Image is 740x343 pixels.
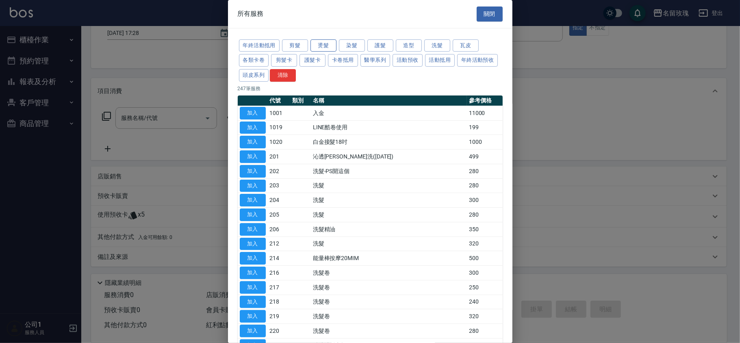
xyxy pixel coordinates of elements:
button: 活動預收 [393,54,423,67]
td: 11000 [467,106,503,120]
td: 洗髮 [311,193,467,208]
td: 320 [467,237,503,251]
button: 加入 [240,150,266,163]
th: 參考價格 [467,96,503,106]
td: 沁透[PERSON_NAME]洗([DATE]) [311,150,467,164]
button: 加入 [240,208,266,221]
td: 202 [268,164,291,178]
button: 加入 [240,194,266,206]
button: 加入 [240,252,266,265]
button: 加入 [240,296,266,308]
td: 洗髮卷 [311,266,467,280]
td: 320 [467,309,503,324]
button: 洗髮 [424,39,450,52]
td: LINE酷卷使用 [311,120,467,135]
td: 洗髮精油 [311,222,467,237]
td: 洗髮卷 [311,324,467,339]
td: 能量棒按摩20MIM [311,251,467,266]
button: 加入 [240,238,266,250]
td: 201 [268,150,291,164]
td: 250 [467,280,503,295]
button: 活動抵用 [425,54,455,67]
th: 類別 [290,96,310,106]
button: 關閉 [477,7,503,22]
button: 染髮 [339,39,365,52]
button: 加入 [240,165,266,178]
td: 洗髮 [311,208,467,222]
td: 280 [467,178,503,193]
button: 護髮 [367,39,393,52]
td: 218 [268,295,291,309]
td: 240 [467,295,503,309]
td: 洗髮卷 [311,309,467,324]
td: 入金 [311,106,467,120]
td: 199 [467,120,503,135]
th: 代號 [268,96,291,106]
td: 216 [268,266,291,280]
p: 247 筆服務 [238,85,503,92]
button: 造型 [396,39,422,52]
button: 護髮卡 [299,54,326,67]
button: 加入 [240,310,266,323]
td: 500 [467,251,503,266]
td: 499 [467,150,503,164]
td: 白金接髮18吋 [311,135,467,150]
td: 280 [467,324,503,339]
button: 各類卡卷 [239,54,269,67]
td: 203 [268,178,291,193]
td: 212 [268,237,291,251]
td: 205 [268,208,291,222]
td: 206 [268,222,291,237]
button: 加入 [240,325,266,337]
td: 洗髮卷 [311,280,467,295]
td: 300 [467,266,503,280]
td: 217 [268,280,291,295]
button: 頭皮系列 [239,69,269,82]
td: 1000 [467,135,503,150]
td: 214 [268,251,291,266]
button: 年終活動抵用 [239,39,280,52]
td: 300 [467,193,503,208]
button: 加入 [240,281,266,294]
button: 加入 [240,223,266,236]
button: 加入 [240,267,266,279]
span: 所有服務 [238,10,264,18]
td: 洗髮 [311,178,467,193]
th: 名稱 [311,96,467,106]
td: 204 [268,193,291,208]
button: 瓦皮 [453,39,479,52]
button: 加入 [240,107,266,119]
button: 燙髮 [310,39,336,52]
td: 219 [268,309,291,324]
button: 年終活動預收 [457,54,498,67]
button: 加入 [240,180,266,192]
td: 洗髮 [311,237,467,251]
td: 350 [467,222,503,237]
button: 加入 [240,136,266,148]
button: 剪髮 [282,39,308,52]
td: 280 [467,208,503,222]
td: 220 [268,324,291,339]
td: 1020 [268,135,291,150]
td: 1001 [268,106,291,120]
td: 280 [467,164,503,178]
button: 加入 [240,122,266,134]
button: 醫學系列 [360,54,391,67]
button: 剪髮卡 [271,54,297,67]
button: 清除 [270,69,296,82]
button: 卡卷抵用 [328,54,358,67]
td: 洗髮-PS開這個 [311,164,467,178]
td: 1019 [268,120,291,135]
td: 洗髮卷 [311,295,467,309]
